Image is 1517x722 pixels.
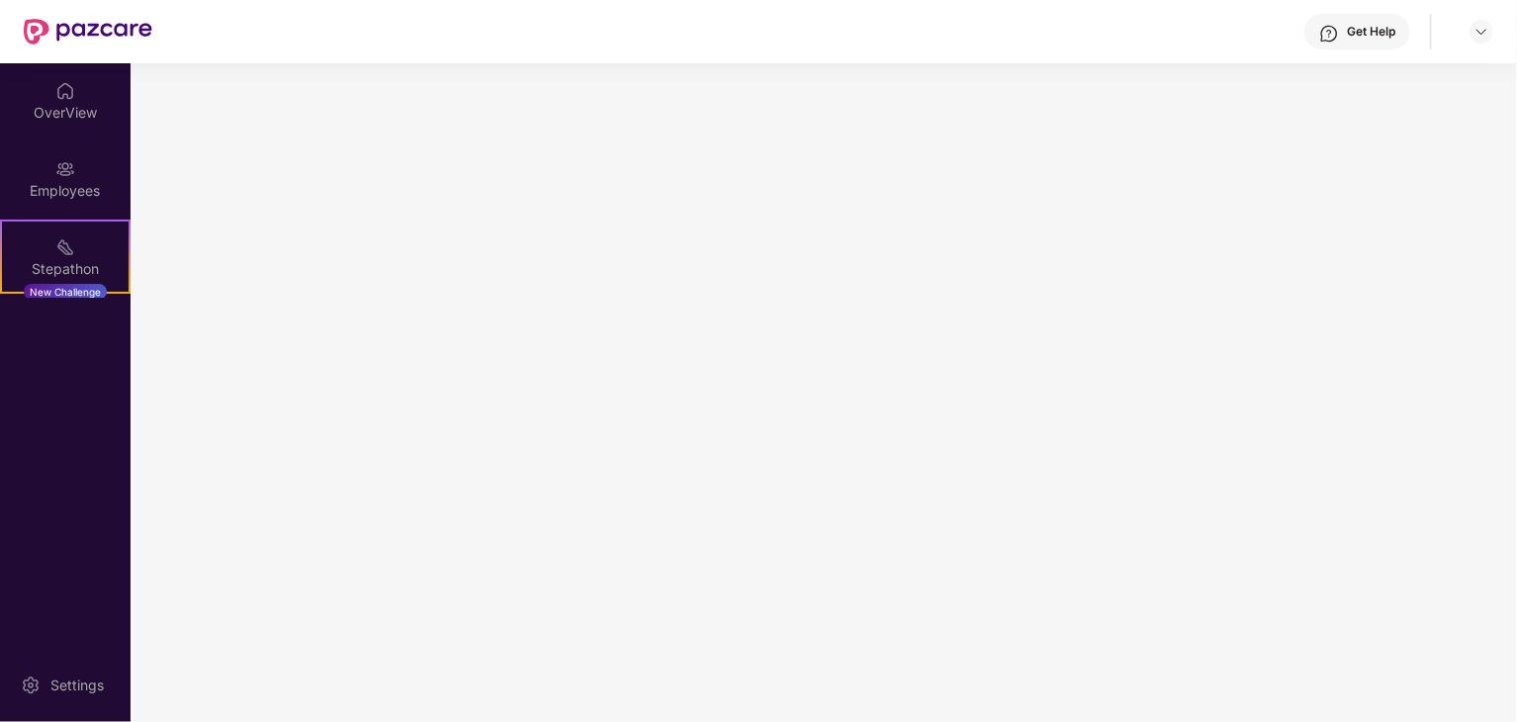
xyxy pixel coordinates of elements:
img: svg+xml;base64,PHN2ZyB4bWxucz0iaHR0cDovL3d3dy53My5vcmcvMjAwMC9zdmciIHdpZHRoPSIyMSIgaGVpZ2h0PSIyMC... [55,237,75,257]
div: Get Help [1347,24,1395,40]
div: New Challenge [24,284,107,300]
img: svg+xml;base64,PHN2ZyBpZD0iRW1wbG95ZWVzIiB4bWxucz0iaHR0cDovL3d3dy53My5vcmcvMjAwMC9zdmciIHdpZHRoPS... [55,159,75,179]
img: svg+xml;base64,PHN2ZyBpZD0iSGVscC0zMngzMiIgeG1sbnM9Imh0dHA6Ly93d3cudzMub3JnLzIwMDAvc3ZnIiB3aWR0aD... [1319,24,1339,44]
div: Settings [45,676,110,695]
img: svg+xml;base64,PHN2ZyBpZD0iSG9tZSIgeG1sbnM9Imh0dHA6Ly93d3cudzMub3JnLzIwMDAvc3ZnIiB3aWR0aD0iMjAiIG... [55,81,75,101]
div: Stepathon [2,259,129,279]
img: svg+xml;base64,PHN2ZyBpZD0iU2V0dGluZy0yMHgyMCIgeG1sbnM9Imh0dHA6Ly93d3cudzMub3JnLzIwMDAvc3ZnIiB3aW... [21,676,41,695]
img: svg+xml;base64,PHN2ZyBpZD0iRHJvcGRvd24tMzJ4MzIiIHhtbG5zPSJodHRwOi8vd3d3LnczLm9yZy8yMDAwL3N2ZyIgd2... [1473,24,1489,40]
img: New Pazcare Logo [24,19,152,45]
